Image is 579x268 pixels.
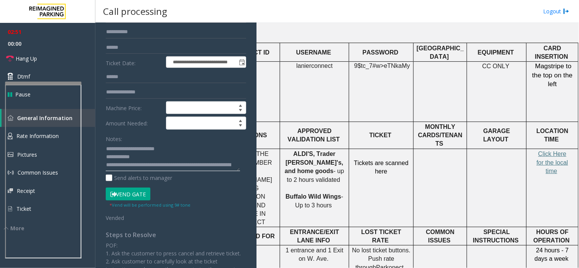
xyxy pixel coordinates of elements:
[537,151,568,174] a: Click Here for the local time
[235,102,246,108] span: Increase value
[4,224,95,232] div: More
[106,174,172,182] label: Send alerts to manager
[261,219,265,225] span: T
[534,229,570,244] span: HOURS OF OPERATION
[237,57,246,67] span: Toggle popup
[361,229,402,244] span: LOST TICKET RATE
[235,117,246,123] span: Increase value
[295,193,344,208] span: - Up to 3 hours
[287,128,340,143] span: APPROVED VALIDATION LIST
[537,128,569,143] span: LOCATION TIME
[296,49,331,56] span: USERNAME
[106,132,122,143] label: Notes:
[296,63,332,69] span: lanierconnect
[99,2,171,21] h3: Call processing
[535,45,568,60] span: CARD INSERTION
[418,124,462,148] span: MONTHLY CARDS/TENANTS
[290,229,339,244] span: ENTRANCE/EXIT LANE INFO
[235,108,246,114] span: Decrease value
[369,132,392,139] span: TICKET
[104,117,164,130] label: Amount Needed:
[535,247,569,262] span: 24 hours - 7 days a week
[354,63,384,69] span: 9$tc_7#w>
[16,55,37,63] span: Hang Up
[483,128,510,143] span: GARAGE LAYOUT
[106,214,124,221] span: Vended
[532,62,573,88] span: Magstripe to the top on the left
[482,63,510,69] span: CC ONLY
[17,72,30,80] span: Dtmf
[384,63,410,69] span: eTNkaMy
[2,109,95,127] a: General Information
[285,151,343,174] span: ALDI'S, Trader [PERSON_NAME]'s, and home goods
[354,160,408,175] span: Tickets are scanned here
[110,202,190,208] small: Vend will be performed using 9# tone
[106,231,246,239] h4: Steps to Resolve
[106,188,150,201] button: Vend Gate
[426,229,455,244] span: COMMON ISSUES
[473,229,519,244] span: SPECIAL INSTRUCTIONS
[285,247,343,262] span: 1 entrance and 1 Exit on W. Ave.
[235,123,246,129] span: Decrease value
[363,49,398,56] span: PASSWORD
[563,7,569,15] img: logout
[285,193,341,200] span: Buffalo Wild Wings
[544,7,569,15] a: Logout
[104,101,164,114] label: Machine Price:
[104,56,164,68] label: Ticket Date:
[287,168,344,183] span: - up to 2 hours validated
[478,49,514,56] span: EQUIPMENT
[417,45,464,60] span: [GEOGRAPHIC_DATA]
